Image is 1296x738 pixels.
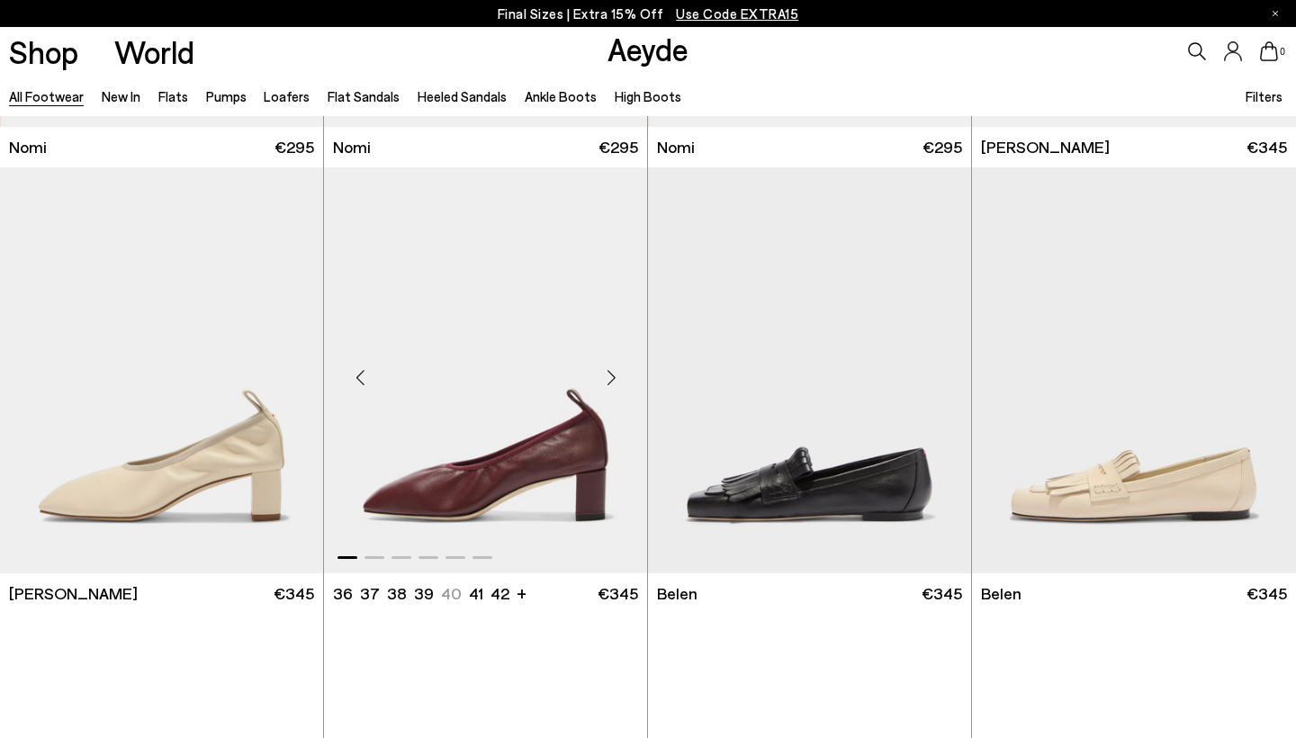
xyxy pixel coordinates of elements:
[324,167,647,573] a: Next slide Previous slide
[648,573,971,614] a: Belen €345
[676,5,798,22] span: Navigate to /collections/ss25-final-sizes
[333,582,504,605] ul: variant
[324,167,647,573] div: 1 / 6
[607,30,688,67] a: Aeyde
[414,582,434,605] li: 39
[517,580,526,605] li: +
[525,88,597,104] a: Ankle Boots
[490,582,509,605] li: 42
[648,167,971,573] img: Belen Tassel Loafers
[1246,582,1287,605] span: €345
[1260,41,1278,61] a: 0
[598,136,638,158] span: €295
[584,350,638,404] div: Next slide
[972,167,1296,573] img: Belen Tassel Loafers
[264,88,310,104] a: Loafers
[324,573,647,614] a: 36 37 38 39 40 41 42 + €345
[648,127,971,167] a: Nomi €295
[328,88,400,104] a: Flat Sandals
[981,136,1110,158] span: [PERSON_NAME]
[9,582,138,605] span: [PERSON_NAME]
[972,573,1296,614] a: Belen €345
[333,350,387,404] div: Previous slide
[498,3,799,25] p: Final Sizes | Extra 15% Off
[615,88,681,104] a: High Boots
[1246,88,1282,104] span: Filters
[360,582,380,605] li: 37
[324,127,647,167] a: Nomi €295
[922,582,962,605] span: €345
[9,88,84,104] a: All Footwear
[206,88,247,104] a: Pumps
[324,167,647,573] img: Narissa Ruched Pumps
[9,136,47,158] span: Nomi
[469,582,483,605] li: 41
[114,36,194,67] a: World
[274,582,314,605] span: €345
[418,88,507,104] a: Heeled Sandals
[333,582,353,605] li: 36
[333,136,371,158] span: Nomi
[657,136,695,158] span: Nomi
[922,136,962,158] span: €295
[387,582,407,605] li: 38
[657,582,697,605] span: Belen
[102,88,140,104] a: New In
[1278,47,1287,57] span: 0
[9,36,78,67] a: Shop
[158,88,188,104] a: Flats
[972,127,1296,167] a: [PERSON_NAME] €345
[981,582,1021,605] span: Belen
[598,582,638,605] span: €345
[274,136,314,158] span: €295
[1246,136,1287,158] span: €345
